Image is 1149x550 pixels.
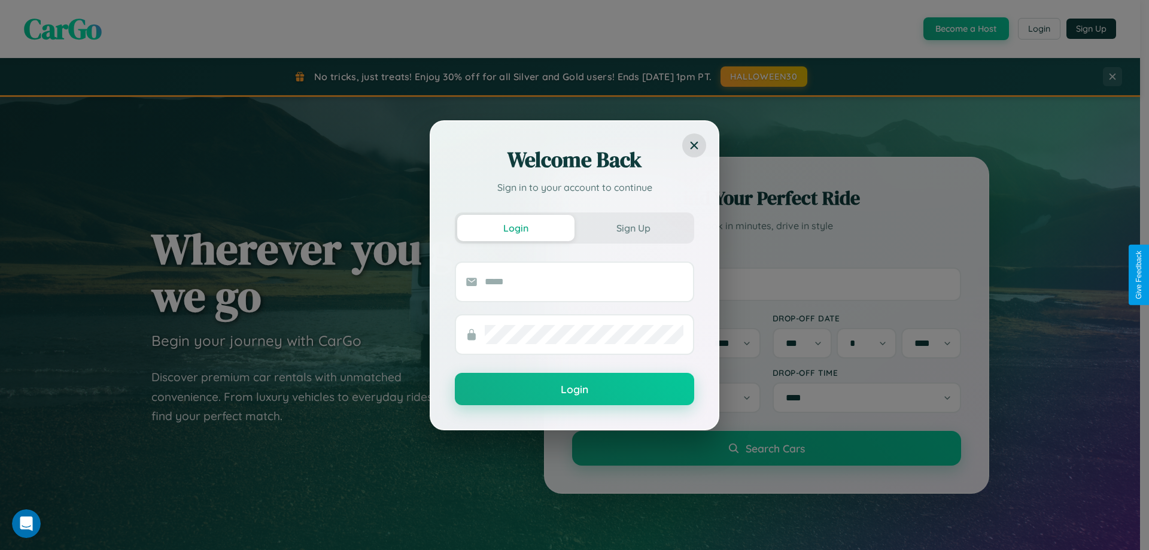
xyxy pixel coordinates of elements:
[457,215,574,241] button: Login
[455,180,694,195] p: Sign in to your account to continue
[455,373,694,405] button: Login
[1135,251,1143,299] div: Give Feedback
[574,215,692,241] button: Sign Up
[455,145,694,174] h2: Welcome Back
[12,509,41,538] iframe: Intercom live chat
